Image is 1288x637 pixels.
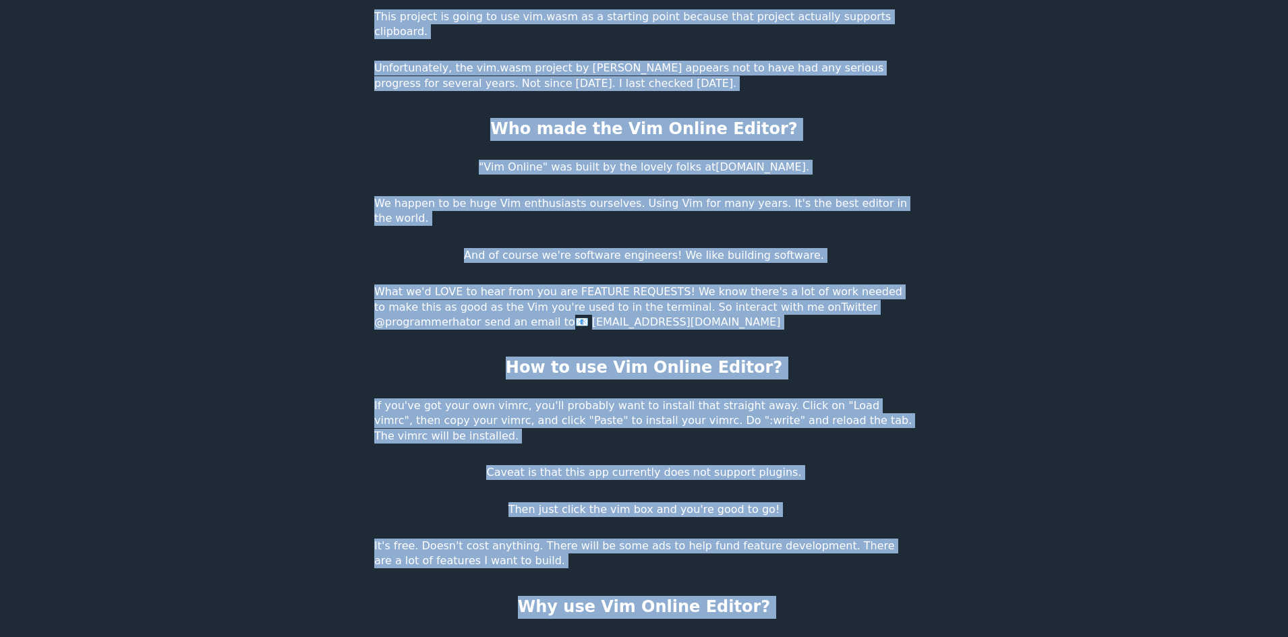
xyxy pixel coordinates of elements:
[374,61,914,91] p: Unfortunately, the vim.wasm project by [PERSON_NAME] appears not to have had any serious progress...
[575,315,781,328] a: [EMAIL_ADDRESS][DOMAIN_NAME]
[715,160,806,173] a: [DOMAIN_NAME]
[464,248,824,263] p: And of course we're software engineers! We like building software.
[518,596,770,619] h2: Why use Vim Online Editor?
[374,196,914,226] p: We happen to be huge Vim enthusiasts ourselves. Using Vim for many years. It's the best editor in...
[508,502,780,517] p: Then just click the vim box and you're good to go!
[374,9,914,40] p: This project is going to use vim.wasm as a starting point because that project actually supports ...
[490,118,798,141] h2: Who made the Vim Online Editor?
[486,465,801,480] p: Caveat is that this app currently does not support plugins.
[506,357,782,380] h2: How to use Vim Online Editor?
[374,398,914,444] p: If you've got your own vimrc, you'll probably want to install that straight away. Click on "Load ...
[374,539,914,569] p: It's free. Doesn't cost anything. There will be some ads to help fund feature development. There ...
[479,160,809,175] p: "Vim Online" was built by the lovely folks at .
[374,284,914,330] p: What we'd LOVE to hear from you are FEATURE REQUESTS! We know there's a lot of work needed to mak...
